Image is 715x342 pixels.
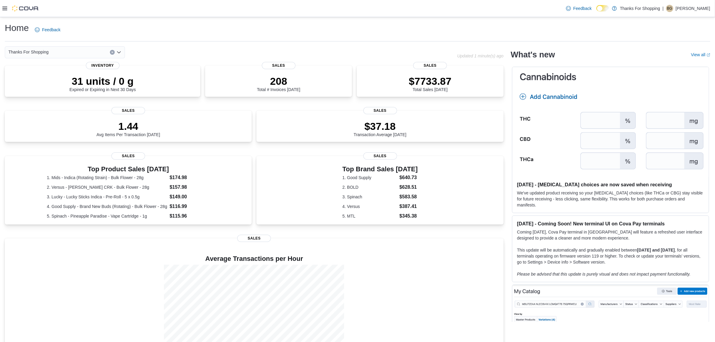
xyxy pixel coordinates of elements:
[620,5,660,12] p: Thanks For Shopping
[262,62,295,69] span: Sales
[413,62,447,69] span: Sales
[676,5,710,12] p: [PERSON_NAME]
[342,203,397,209] dt: 4. Versus
[342,213,397,219] dt: 5. MTL
[47,184,167,190] dt: 2. Versus - [PERSON_NAME] CRK - Bulk Flower - 28g
[363,152,397,160] span: Sales
[69,75,136,87] p: 31 units / 0 g
[354,120,407,137] div: Transaction Average [DATE]
[517,190,704,208] p: We've updated product receiving so your [MEDICAL_DATA] choices (like THCa or CBG) stay visible fo...
[32,24,63,36] a: Feedback
[354,120,407,132] p: $37.18
[170,174,210,181] dd: $174.98
[111,107,145,114] span: Sales
[170,193,210,200] dd: $149.00
[47,203,167,209] dt: 4. Good Supply - Brand New Buds (Rotating) - Bulk Flower - 28g
[5,22,29,34] h1: Home
[170,184,210,191] dd: $157.98
[667,5,672,12] span: BG
[573,5,592,11] span: Feedback
[399,212,418,220] dd: $345.38
[69,75,136,92] div: Expired or Expiring in Next 30 Days
[110,50,115,55] button: Clear input
[342,184,397,190] dt: 2. BOLD
[237,235,271,242] span: Sales
[96,120,160,137] div: Avg Items Per Transaction [DATE]
[596,11,597,12] span: Dark Mode
[517,272,691,276] em: Please be advised that this update is purely visual and does not impact payment functionality.
[42,27,60,33] span: Feedback
[363,107,397,114] span: Sales
[257,75,300,92] div: Total # Invoices [DATE]
[517,247,704,265] p: This update will be automatically and gradually enabled between , for all terminals operating on ...
[511,50,555,60] h2: What's new
[12,5,39,11] img: Cova
[342,175,397,181] dt: 1. Good Supply
[662,5,664,12] p: |
[637,248,675,252] strong: [DATE] and [DATE]
[707,53,710,57] svg: External link
[399,203,418,210] dd: $387.41
[409,75,451,92] div: Total Sales [DATE]
[342,166,418,173] h3: Top Brand Sales [DATE]
[47,166,210,173] h3: Top Product Sales [DATE]
[399,174,418,181] dd: $640.73
[409,75,451,87] p: $7733.87
[10,255,499,262] h4: Average Transactions per Hour
[691,52,710,57] a: View allExternal link
[457,53,504,58] p: Updated 1 minute(s) ago
[170,212,210,220] dd: $115.96
[257,75,300,87] p: 208
[8,48,49,56] span: Thanks For Shopping
[47,213,167,219] dt: 5. Spinach - Pineapple Paradise - Vape Cartridge - 1g
[117,50,121,55] button: Open list of options
[666,5,673,12] div: Braeden Gauthier
[86,62,120,69] span: Inventory
[342,194,397,200] dt: 3. Spinach
[170,203,210,210] dd: $116.99
[399,193,418,200] dd: $583.58
[517,221,704,227] h3: [DATE] - Coming Soon! New terminal UI on Cova Pay terminals
[564,2,594,14] a: Feedback
[96,120,160,132] p: 1.44
[517,182,704,188] h3: [DATE] - [MEDICAL_DATA] choices are now saved when receiving
[47,175,167,181] dt: 1. Mids - Indica (Rotating Strain) - Bulk Flower - 28g
[596,5,609,11] input: Dark Mode
[517,229,704,241] p: Coming [DATE], Cova Pay terminal in [GEOGRAPHIC_DATA] will feature a refreshed user interface des...
[399,184,418,191] dd: $628.51
[111,152,145,160] span: Sales
[47,194,167,200] dt: 3. Lucky - Lucky Sticks Indica - Pre-Roll - 5 x 0.5g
